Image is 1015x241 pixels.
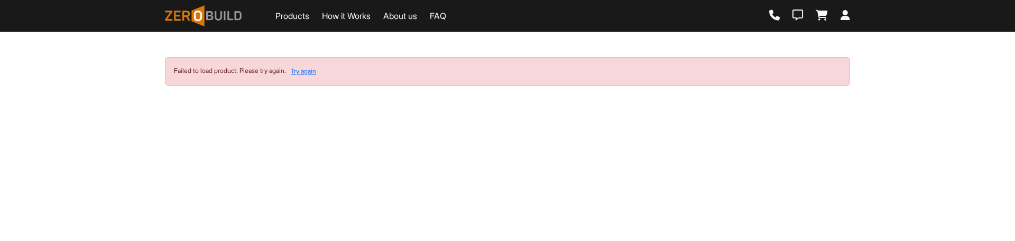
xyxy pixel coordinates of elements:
a: Login [841,10,850,22]
div: Failed to load product. Please try again. [165,57,850,86]
img: ZeroBuild logo [165,5,242,26]
a: Products [275,10,309,22]
button: Try again [290,66,317,77]
a: About us [383,10,417,22]
a: FAQ [430,10,446,22]
a: How it Works [322,10,371,22]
